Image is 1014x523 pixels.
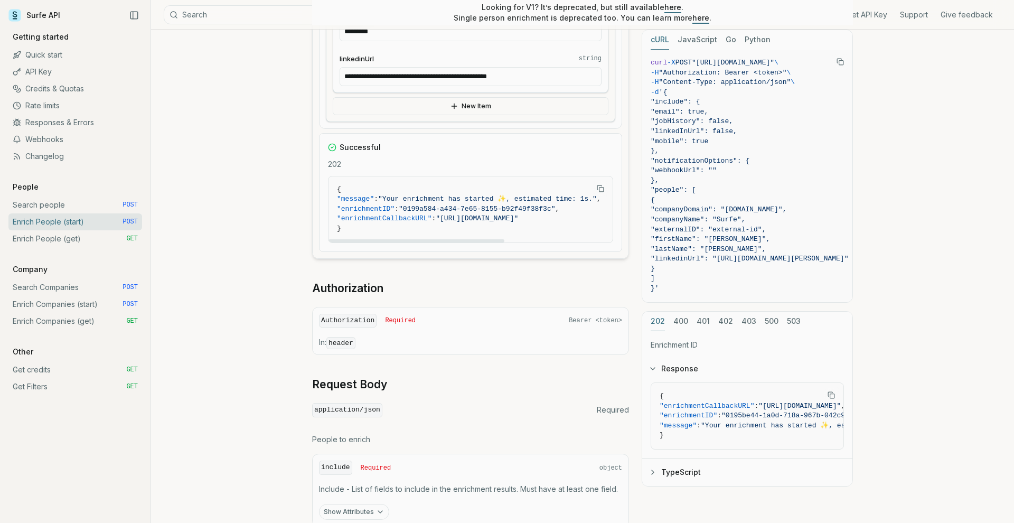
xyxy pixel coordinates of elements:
a: Search people POST [8,197,142,213]
a: Get Filters GET [8,378,142,395]
span: , [841,402,845,410]
p: Enrichment ID [651,340,844,350]
p: People to enrich [312,434,629,445]
span: "enrichmentID" [337,205,395,213]
span: "linkedInUrl": false, [651,127,737,135]
span: "people": [ [651,186,696,194]
span: "externalID": "external-id", [651,226,766,234]
button: TypeScript [642,459,852,486]
span: "notificationOptions": { [651,157,749,165]
span: -X [667,59,675,67]
button: 403 [741,312,756,331]
a: Authorization [312,281,383,296]
span: POST [123,300,138,309]
span: : [431,214,436,222]
span: } [337,225,341,232]
span: "email": true, [651,108,708,116]
span: POST [123,201,138,209]
span: "Authorization: Bearer <token>" [659,69,787,77]
span: '{ [659,88,668,96]
span: { [337,185,341,193]
span: "Your enrichment has started ✨, estimated time: 1s." [378,195,597,203]
span: : [717,412,721,419]
a: Get credits GET [8,361,142,378]
span: "[URL][DOMAIN_NAME]" [436,214,518,222]
a: Credits & Quotas [8,80,142,97]
a: Enrich People (start) POST [8,213,142,230]
span: , [597,195,601,203]
button: JavaScript [678,30,717,50]
span: POST [123,218,138,226]
button: Search⌘K [164,5,428,24]
a: Enrich People (get) GET [8,230,142,247]
span: POST [123,283,138,292]
p: Include - List of fields to include in the enrichment results. Must have at least one field. [319,484,622,494]
span: ] [651,274,655,282]
span: "include": { [651,98,700,106]
button: Show Attributes [319,504,389,520]
span: \ [774,59,778,67]
span: : [697,422,701,429]
p: Getting started [8,32,73,42]
div: Response [642,382,852,458]
span: "0195be44-1a0d-718a-967b-042c9d17ffd7" [721,412,878,419]
button: 503 [787,312,801,331]
span: : [395,205,399,213]
span: "enrichmentCallbackURL" [337,214,431,222]
button: Go [726,30,736,50]
button: New Item [333,97,608,115]
span: \ [791,78,795,86]
button: cURL [651,30,669,50]
span: }, [651,176,659,184]
span: "lastName": "[PERSON_NAME]", [651,245,766,253]
a: Search Companies POST [8,279,142,296]
span: "jobHistory": false, [651,117,733,125]
button: 202 [651,312,665,331]
a: here [664,3,681,12]
span: "mobile": true [651,137,708,145]
span: GET [126,235,138,243]
a: Get API Key [847,10,887,20]
span: "message" [660,422,697,429]
span: "Content-Type: application/json" [659,78,791,86]
button: Response [642,355,852,382]
span: Required [361,464,391,472]
span: -H [651,78,659,86]
span: }, [651,147,659,155]
a: Request Body [312,377,387,392]
span: } [651,265,655,273]
span: : [374,195,378,203]
button: 401 [697,312,710,331]
button: 400 [673,312,688,331]
a: Enrich Companies (start) POST [8,296,142,313]
a: here [692,13,709,22]
span: \ [786,69,791,77]
button: Python [745,30,771,50]
a: Responses & Errors [8,114,142,131]
span: } [660,431,664,439]
span: "linkedinUrl": "[URL][DOMAIN_NAME][PERSON_NAME]" [651,255,848,263]
span: linkedinUrl [340,54,374,64]
span: Required [385,316,416,325]
button: Copy Text [823,387,839,403]
button: Copy Text [832,54,848,70]
code: include [319,461,352,475]
code: application/json [312,403,382,417]
a: API Key [8,63,142,80]
span: "message" [337,195,374,203]
span: "Your enrichment has started ✨, estimated time: 2 seconds." [701,422,948,429]
p: Looking for V1? It’s deprecated, but still available . Single person enrichment is deprecated too... [454,2,711,23]
span: { [651,196,655,204]
span: GET [126,366,138,374]
span: Bearer <token> [569,316,622,325]
a: Support [900,10,928,20]
span: "[URL][DOMAIN_NAME]" [758,402,841,410]
span: "companyName": "Surfe", [651,216,745,223]
p: Company [8,264,52,275]
button: 500 [765,312,778,331]
p: People [8,182,43,192]
span: }' [651,284,659,292]
p: 202 [328,159,613,170]
a: Enrich Companies (get) GET [8,313,142,330]
span: object [599,464,622,472]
